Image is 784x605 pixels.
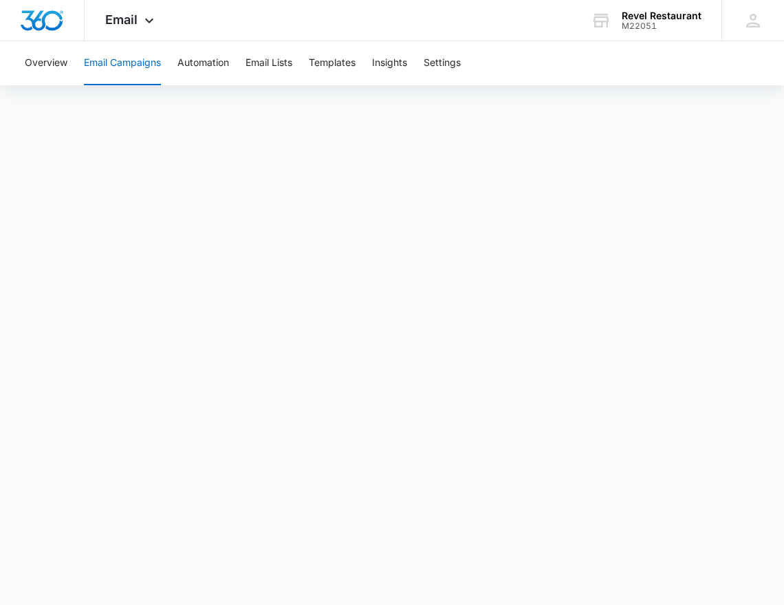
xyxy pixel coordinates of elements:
[309,41,356,85] button: Templates
[622,21,701,31] div: account id
[372,41,407,85] button: Insights
[424,41,461,85] button: Settings
[84,41,161,85] button: Email Campaigns
[246,41,292,85] button: Email Lists
[622,10,701,21] div: account name
[25,41,67,85] button: Overview
[105,12,138,27] span: Email
[177,41,229,85] button: Automation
